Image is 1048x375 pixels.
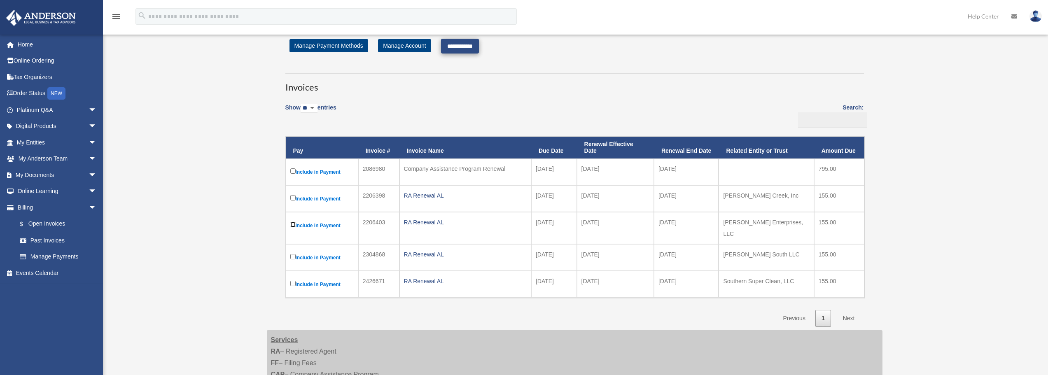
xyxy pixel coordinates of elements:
[719,244,814,271] td: [PERSON_NAME] South LLC
[531,185,577,212] td: [DATE]
[89,102,105,119] span: arrow_drop_down
[290,222,296,227] input: Include in Payment
[89,118,105,135] span: arrow_drop_down
[111,14,121,21] a: menu
[4,10,78,26] img: Anderson Advisors Platinum Portal
[6,265,109,281] a: Events Calendar
[358,244,399,271] td: 2304868
[271,348,280,355] strong: RA
[358,212,399,244] td: 2206403
[6,199,105,216] a: Billingarrow_drop_down
[577,137,654,159] th: Renewal Effective Date: activate to sort column ascending
[654,137,719,159] th: Renewal End Date: activate to sort column ascending
[6,85,109,102] a: Order StatusNEW
[404,163,527,175] div: Company Assistance Program Renewal
[6,134,109,151] a: My Entitiesarrow_drop_down
[24,219,28,229] span: $
[814,185,864,212] td: 155.00
[89,199,105,216] span: arrow_drop_down
[290,281,296,286] input: Include in Payment
[814,212,864,244] td: 155.00
[577,212,654,244] td: [DATE]
[290,168,296,174] input: Include in Payment
[358,137,399,159] th: Invoice #: activate to sort column ascending
[378,39,431,52] a: Manage Account
[290,193,354,204] label: Include in Payment
[837,310,861,327] a: Next
[285,73,864,94] h3: Invoices
[531,244,577,271] td: [DATE]
[301,104,317,113] select: Showentries
[6,36,109,53] a: Home
[577,185,654,212] td: [DATE]
[577,271,654,298] td: [DATE]
[531,212,577,244] td: [DATE]
[795,102,864,128] label: Search:
[654,185,719,212] td: [DATE]
[358,271,399,298] td: 2426671
[404,249,527,260] div: RA Renewal AL
[290,279,354,289] label: Include in Payment
[814,244,864,271] td: 155.00
[290,252,354,263] label: Include in Payment
[404,217,527,228] div: RA Renewal AL
[6,53,109,69] a: Online Ordering
[290,167,354,177] label: Include in Payment
[6,167,109,183] a: My Documentsarrow_drop_down
[47,87,65,100] div: NEW
[777,310,811,327] a: Previous
[271,336,298,343] strong: Services
[6,118,109,135] a: Digital Productsarrow_drop_down
[814,137,864,159] th: Amount Due: activate to sort column ascending
[531,158,577,185] td: [DATE]
[290,220,354,231] label: Include in Payment
[719,185,814,212] td: [PERSON_NAME] Creek, Inc
[404,190,527,201] div: RA Renewal AL
[12,232,105,249] a: Past Invoices
[654,271,719,298] td: [DATE]
[815,310,831,327] a: 1
[6,102,109,118] a: Platinum Q&Aarrow_drop_down
[654,244,719,271] td: [DATE]
[290,254,296,259] input: Include in Payment
[285,102,336,121] label: Show entries
[358,158,399,185] td: 2086980
[814,271,864,298] td: 155.00
[399,137,531,159] th: Invoice Name: activate to sort column ascending
[286,137,358,159] th: Pay: activate to sort column descending
[814,158,864,185] td: 795.00
[6,69,109,85] a: Tax Organizers
[358,185,399,212] td: 2206398
[1029,10,1042,22] img: User Pic
[654,212,719,244] td: [DATE]
[271,359,279,366] strong: FF
[531,271,577,298] td: [DATE]
[138,11,147,20] i: search
[6,151,109,167] a: My Anderson Teamarrow_drop_down
[577,244,654,271] td: [DATE]
[719,137,814,159] th: Related Entity or Trust: activate to sort column ascending
[89,151,105,168] span: arrow_drop_down
[89,183,105,200] span: arrow_drop_down
[290,195,296,200] input: Include in Payment
[531,137,577,159] th: Due Date: activate to sort column ascending
[289,39,368,52] a: Manage Payment Methods
[89,167,105,184] span: arrow_drop_down
[12,216,101,233] a: $Open Invoices
[798,112,867,128] input: Search:
[719,212,814,244] td: [PERSON_NAME] Enterprises, LLC
[719,271,814,298] td: Southern Super Clean, LLC
[654,158,719,185] td: [DATE]
[89,134,105,151] span: arrow_drop_down
[404,275,527,287] div: RA Renewal AL
[111,12,121,21] i: menu
[577,158,654,185] td: [DATE]
[6,183,109,200] a: Online Learningarrow_drop_down
[12,249,105,265] a: Manage Payments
